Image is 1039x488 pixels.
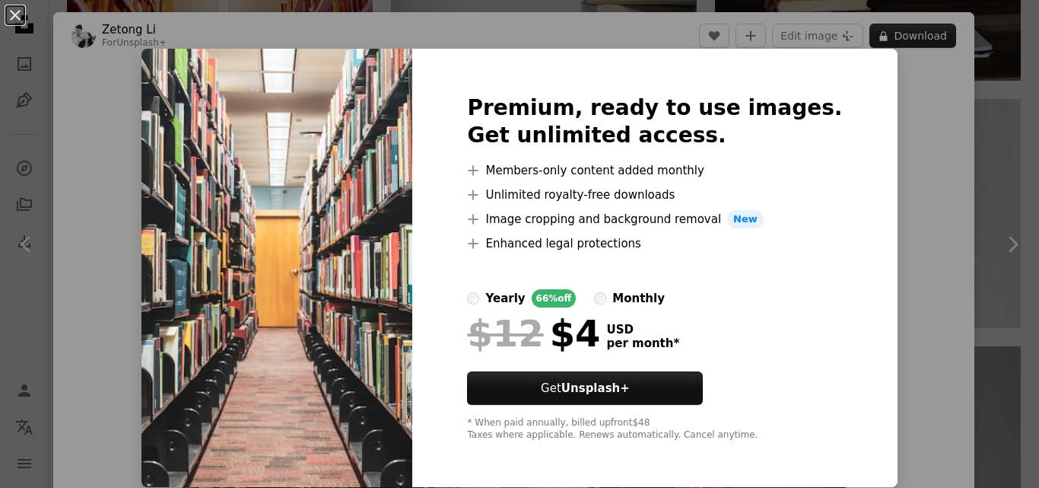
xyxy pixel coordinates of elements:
span: New [727,210,764,228]
div: $4 [467,314,600,353]
li: Unlimited royalty-free downloads [467,186,842,204]
input: yearly66%off [467,292,479,305]
div: monthly [612,289,665,308]
li: Members-only content added monthly [467,161,842,180]
div: yearly [485,289,525,308]
span: $12 [467,314,543,353]
button: GetUnsplash+ [467,372,703,405]
img: premium_photo-1677567996070-68fa4181775a [141,49,412,487]
div: * When paid annually, billed upfront $48 Taxes where applicable. Renews automatically. Cancel any... [467,417,842,442]
strong: Unsplash+ [561,381,630,395]
input: monthly [594,292,606,305]
h2: Premium, ready to use images. Get unlimited access. [467,94,842,149]
li: Enhanced legal protections [467,234,842,253]
li: Image cropping and background removal [467,210,842,228]
span: per month * [606,336,679,350]
div: 66% off [532,289,577,308]
span: USD [606,323,679,336]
